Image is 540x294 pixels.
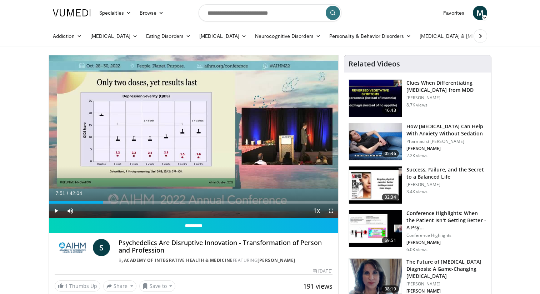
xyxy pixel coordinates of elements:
[349,166,402,204] img: 7307c1c9-cd96-462b-8187-bd7a74dc6cb1.150x105_q85_crop-smart_upscale.jpg
[103,280,136,292] button: Share
[55,239,90,256] img: Academy of Integrative Health & Medicine
[199,4,341,21] input: Search topics, interventions
[55,280,100,291] a: 1 Thumbs Up
[406,258,487,280] h3: The Future of [MEDICAL_DATA] Diagnosis: A Game-Changing [MEDICAL_DATA]
[95,6,135,20] a: Specialties
[310,204,324,218] button: Playback Rate
[406,166,487,180] h3: Success, Failure, and the Secret to a Balanced Life
[406,102,427,108] p: 8.7K views
[406,240,487,245] p: [PERSON_NAME]
[439,6,469,20] a: Favorites
[49,29,86,43] a: Addiction
[139,280,176,292] button: Save to
[303,282,332,290] span: 191 views
[49,55,338,218] video-js: Video Player
[142,29,195,43] a: Eating Disorders
[406,281,487,287] p: [PERSON_NAME]
[86,29,142,43] a: [MEDICAL_DATA]
[406,288,487,294] p: [PERSON_NAME]
[349,79,487,117] a: 16:43 Clues When Differentiating [MEDICAL_DATA] from MDD [PERSON_NAME] 8.7K views
[49,201,338,204] div: Progress Bar
[406,153,427,159] p: 2.2K views
[382,194,399,201] span: 32:34
[415,29,517,43] a: [MEDICAL_DATA] & [MEDICAL_DATA]
[195,29,251,43] a: [MEDICAL_DATA]
[406,123,487,137] h3: How [MEDICAL_DATA] Can Help With Anxiety Without Sedation
[67,190,68,196] span: /
[382,107,399,114] span: 16:43
[406,139,487,144] p: Pharmacist [PERSON_NAME]
[49,204,63,218] button: Play
[406,189,427,195] p: 3.4K views
[406,247,427,253] p: 6.0K views
[251,29,325,43] a: Neurocognitive Disorders
[382,150,399,157] span: 05:36
[406,79,487,94] h3: Clues When Differentiating [MEDICAL_DATA] from MDD
[349,210,402,247] img: 4362ec9e-0993-4580-bfd4-8e18d57e1d49.150x105_q85_crop-smart_upscale.jpg
[382,285,399,293] span: 08:19
[349,123,402,160] img: 7bfe4765-2bdb-4a7e-8d24-83e30517bd33.150x105_q85_crop-smart_upscale.jpg
[349,123,487,161] a: 05:36 How [MEDICAL_DATA] Can Help With Anxiety Without Sedation Pharmacist [PERSON_NAME] [PERSON_...
[63,204,77,218] button: Mute
[325,29,415,43] a: Personality & Behavior Disorders
[349,210,487,253] a: 69:51 Conference Highlights: When the Patient Isn't Getting Better - A Psy… Conference Highlights...
[93,239,110,256] a: S
[406,210,487,231] h3: Conference Highlights: When the Patient Isn't Getting Better - A Psy…
[65,283,68,289] span: 1
[349,60,400,68] h4: Related Videos
[406,95,487,101] p: [PERSON_NAME]
[124,257,233,263] a: Academy of Integrative Health & Medicine
[349,166,487,204] a: 32:34 Success, Failure, and the Secret to a Balanced Life [PERSON_NAME] 3.4K views
[135,6,168,20] a: Browse
[55,190,65,196] span: 7:51
[473,6,487,20] a: M
[406,146,487,151] p: [PERSON_NAME]
[324,204,338,218] button: Fullscreen
[119,257,332,264] div: By FEATURING
[406,182,487,188] p: [PERSON_NAME]
[349,80,402,117] img: a6520382-d332-4ed3-9891-ee688fa49237.150x105_q85_crop-smart_upscale.jpg
[406,233,487,238] p: Conference Highlights
[382,237,399,244] span: 69:51
[257,257,295,263] a: [PERSON_NAME]
[70,190,82,196] span: 42:04
[313,268,332,274] div: [DATE]
[53,9,91,16] img: VuMedi Logo
[119,239,332,254] h4: Psychedelics Are Disruptive Innovation - Transformation of Person and Profession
